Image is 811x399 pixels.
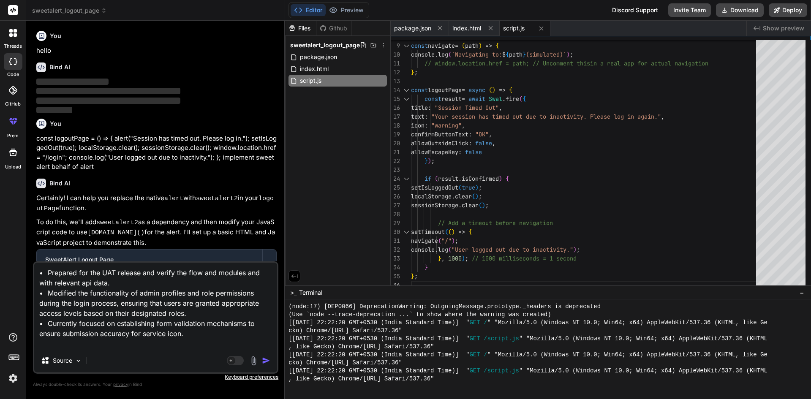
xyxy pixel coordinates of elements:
span: [[DATE] 22:22:20 GMT+0530 (India Standard Time)] " [288,351,469,359]
label: GitHub [5,100,21,108]
span: ( [445,228,448,236]
div: 33 [391,254,400,263]
div: Discord Support [607,3,663,17]
span: } [523,51,526,58]
span: ; [414,272,418,280]
button: SweetAlert Logout PageClick to open Workbench [37,250,262,277]
span: false [475,139,492,147]
h6: Bind AI [49,179,70,187]
span: log [438,246,448,253]
span: ‌ [36,107,72,113]
span: ) [462,255,465,262]
span: [[DATE] 22:22:20 GMT+0530 (India Standard Time)] " [288,367,469,375]
span: (Use `node --trace-deprecation ...` to show where the warning was created) [288,311,551,319]
p: Always double-check its answers. Your in Bind [33,380,278,388]
span: sweetalert_logout_page [290,41,360,49]
span: ) [566,51,570,58]
span: true [462,184,475,191]
span: GET [469,367,480,375]
span: isConfirmed [462,175,499,182]
span: in a real app for actual navigation [590,60,708,67]
div: 9 [391,41,400,50]
span: { [506,51,509,58]
p: const logoutPage = () => { alert("Session has timed out. Please log in."); setIsLoggedOut(true); ... [36,134,277,172]
button: Download [716,3,764,17]
div: 26 [391,192,400,201]
span: } [425,263,428,271]
label: code [7,71,19,78]
span: : [425,113,428,120]
span: : [458,148,462,156]
span: ; [479,193,482,200]
span: ( [519,95,523,103]
span: ) [452,228,455,236]
span: ase log in again." [600,113,661,120]
span: ; [570,51,573,58]
span: navigate [411,237,438,244]
div: 13 [391,77,400,86]
textarea: • Prepared for the UAT release and verify the flow and modules and with relevant api data. • Modi... [34,263,277,349]
span: " "Mozilla/5.0 (Windows NT 10.0; Win64; x64) AppleWebKit/537.36 (KHTML [519,367,767,375]
span: const [411,42,428,49]
span: GET [469,351,480,359]
div: Click to collapse the range. [401,95,412,103]
label: Upload [5,163,21,171]
button: Preview [326,4,367,16]
div: 14 [391,86,400,95]
span: , [661,113,664,120]
img: settings [6,371,20,385]
span: // 1000 milliseconds = 1 second [472,255,577,262]
span: " "Mozilla/5.0 (Windows NT 10.0; Win64; x64) AppleWebKit/537.36 (KHTML [519,335,767,343]
span: /script.js [484,367,519,375]
img: icon [262,356,270,365]
span: ) [492,86,495,94]
span: setIsLoggedOut [411,184,458,191]
span: " "Mozilla/5.0 (Windows NT 10.0; Win64; x64) AppleWebKit/537.36 (KHTML, like Ge [487,351,767,359]
div: 27 [391,201,400,210]
div: 16 [391,103,400,112]
div: Github [316,24,351,33]
span: ‌ [36,98,180,104]
p: Keyboard preferences [33,374,278,380]
img: attachment [249,356,259,366]
span: ) [428,157,431,165]
span: [[DATE] 22:22:20 GMT+0530 (India Standard Time)] " [288,319,469,327]
span: = [462,86,465,94]
span: . [458,201,462,209]
div: 23 [391,166,400,174]
span: => [499,86,506,94]
span: . [452,193,455,200]
span: result [441,95,462,103]
span: ) [499,175,502,182]
span: script.js [299,76,322,86]
span: console [411,246,435,253]
div: 10 [391,50,400,59]
span: . [458,175,462,182]
div: Click to collapse the range. [401,174,412,183]
button: Deploy [769,3,807,17]
span: ( [448,246,452,253]
span: ( [489,86,492,94]
div: 32 [391,245,400,254]
span: { [468,228,472,236]
h6: You [50,119,61,128]
span: } [411,272,414,280]
span: logoutPage [428,86,462,94]
span: => [458,228,465,236]
span: localStorage [411,193,452,200]
div: 29 [391,219,400,228]
span: fire [506,95,519,103]
span: ; [414,68,418,76]
span: "/" [441,237,452,244]
span: 1000 [448,255,462,262]
span: } [411,68,414,76]
p: hello [36,46,277,56]
span: : [468,139,472,147]
span: await [468,95,485,103]
span: "Session Timed Out" [435,104,499,111]
span: . [435,246,438,253]
span: ‌ [36,88,180,94]
button: − [798,286,806,299]
span: ) [479,42,482,49]
div: 15 [391,95,400,103]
